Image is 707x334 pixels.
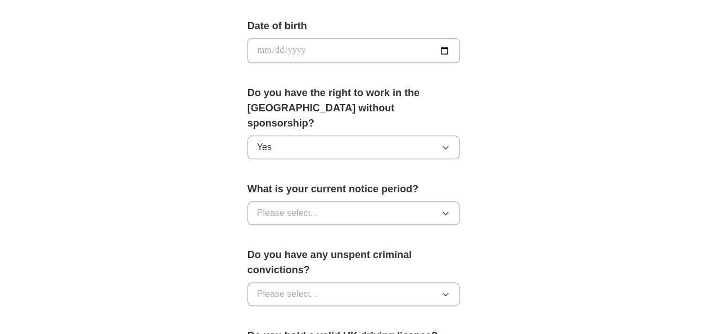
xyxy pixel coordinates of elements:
label: Do you have any unspent criminal convictions? [247,247,460,278]
label: What is your current notice period? [247,182,460,197]
label: Do you have the right to work in the [GEOGRAPHIC_DATA] without sponsorship? [247,85,460,131]
button: Please select... [247,201,460,225]
span: Please select... [257,206,318,220]
label: Date of birth [247,19,460,34]
span: Yes [257,141,272,154]
span: Please select... [257,287,318,301]
button: Please select... [247,282,460,306]
button: Yes [247,136,460,159]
